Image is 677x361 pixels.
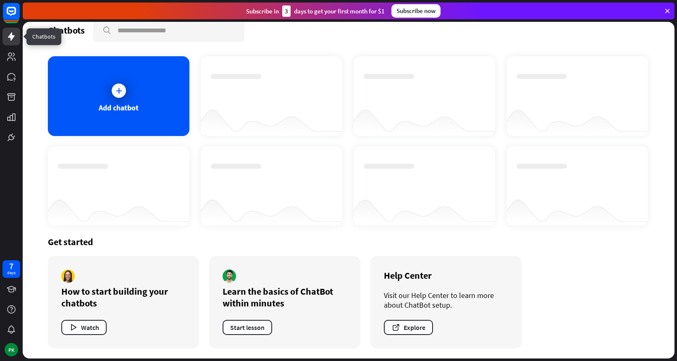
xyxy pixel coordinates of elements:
div: How to start building your chatbots [61,285,186,309]
div: 7 [9,262,13,270]
img: author [223,269,236,283]
div: Add chatbot [99,103,139,112]
div: Subscribe in days to get your first month for $1 [246,5,385,17]
div: PK [5,343,18,356]
div: Chatbots [48,24,85,36]
div: Get started [48,236,649,248]
button: Open LiveChat chat widget [7,3,32,29]
a: 7 days [3,260,20,278]
button: Start lesson [223,320,272,335]
button: Watch [61,320,107,335]
div: Visit our Help Center to learn more about ChatBot setup. [384,290,508,310]
div: Learn the basics of ChatBot within minutes [223,285,347,309]
div: days [7,270,16,276]
div: 3 [282,5,291,17]
div: Help Center [384,269,508,281]
div: Subscribe now [391,4,441,18]
button: Explore [384,320,433,335]
img: author [61,269,75,283]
